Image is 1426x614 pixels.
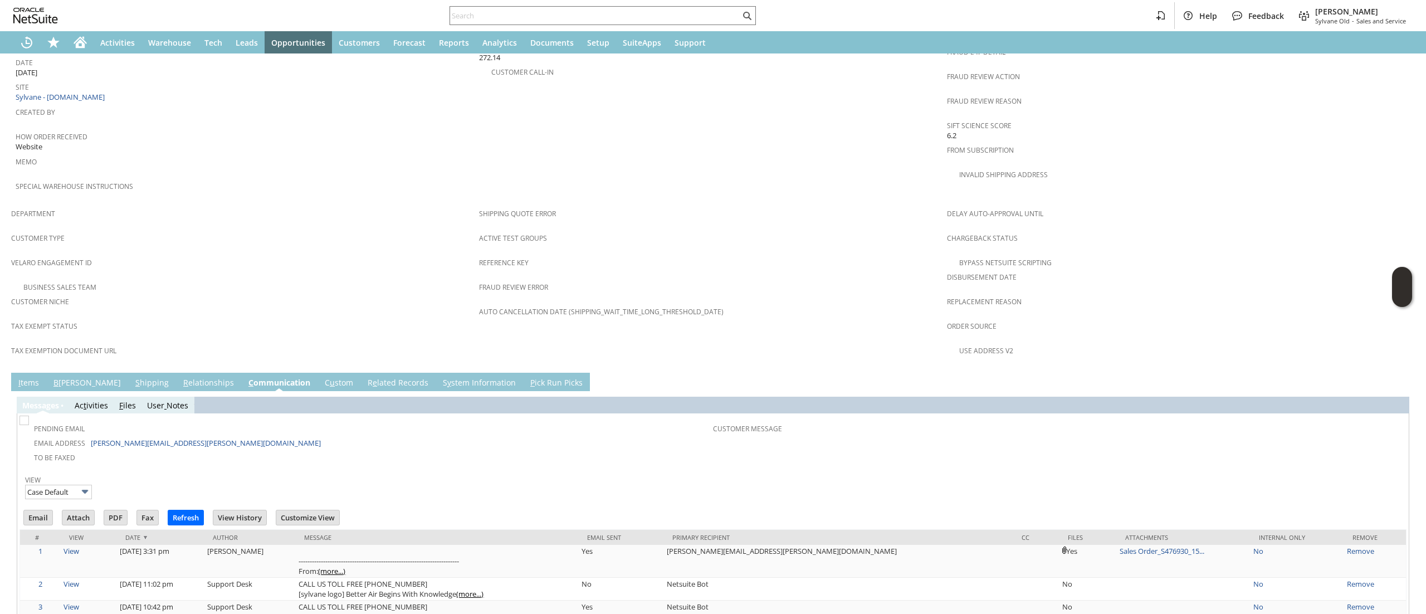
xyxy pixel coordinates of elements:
[104,510,127,525] input: PDF
[137,510,158,525] input: Fax
[1068,533,1108,542] div: Files
[34,438,85,448] a: Email Address
[204,545,296,578] td: [PERSON_NAME]
[11,233,65,243] a: Customer Type
[1352,533,1398,542] div: Remove
[38,602,42,612] a: 3
[713,424,782,433] a: Customer Message
[64,602,79,612] a: View
[18,377,21,388] span: I
[248,377,253,388] span: C
[20,36,33,49] svg: Recent Records
[322,377,356,389] a: Custom
[34,453,75,462] a: To Be Faxed
[16,67,37,78] span: [DATE]
[198,31,229,53] a: Tech
[13,31,40,53] a: Recent Records
[125,533,196,542] div: Date
[84,400,86,411] span: t
[1347,602,1374,612] a: Remove
[959,170,1048,179] a: Invalid Shipping Address
[94,31,141,53] a: Activities
[16,182,133,191] a: Special Warehouse Instructions
[38,546,42,556] a: 1
[25,485,92,499] input: Case Default
[1315,17,1350,25] span: Sylvane Old
[180,377,237,389] a: Relationships
[959,258,1052,267] a: Bypass NetSuite Scripting
[265,31,332,53] a: Opportunities
[16,377,42,389] a: Items
[1253,546,1263,556] a: No
[1059,578,1116,601] td: No
[1120,546,1204,556] a: Sales Order_S476930_15...
[16,142,42,152] span: Website
[947,272,1017,282] a: Disbursement Date
[1125,533,1242,542] div: Attachments
[1392,287,1412,308] span: Oracle Guided Learning Widget. To move around, please hold and drag
[947,297,1022,306] a: Replacement reason
[47,36,60,49] svg: Shortcuts
[271,37,325,48] span: Opportunities
[1347,546,1374,556] a: Remove
[62,510,94,525] input: Attach
[579,545,664,578] td: Yes
[530,37,574,48] span: Documents
[339,37,380,48] span: Customers
[51,377,124,389] a: B[PERSON_NAME]
[456,589,484,599] a: (more...)
[947,72,1020,81] a: Fraud Review Action
[16,82,29,92] a: Site
[16,157,37,167] a: Memo
[213,510,266,525] input: View History
[1315,6,1406,17] span: [PERSON_NAME]
[330,377,335,388] span: u
[133,377,172,389] a: Shipping
[1395,375,1408,388] a: Unrolled view on
[479,258,529,267] a: Reference Key
[75,400,108,411] a: Activities
[148,37,191,48] span: Warehouse
[147,400,188,411] a: UserNotes
[664,545,1014,578] td: [PERSON_NAME][EMAIL_ADDRESS][PERSON_NAME][DOMAIN_NAME]
[236,37,258,48] span: Leads
[393,37,426,48] span: Forecast
[587,37,609,48] span: Setup
[476,31,524,53] a: Analytics
[947,209,1043,218] a: Delay Auto-Approval Until
[672,533,1005,542] div: Primary Recipient
[100,37,135,48] span: Activities
[587,533,656,542] div: Email Sent
[53,377,58,388] span: B
[947,321,997,331] a: Order Source
[296,545,578,578] td: ------------------------------------------------------------------------ From:
[740,9,754,22] svg: Search
[1253,579,1263,589] a: No
[432,31,476,53] a: Reports
[1352,17,1354,25] span: -
[25,475,41,485] a: View
[119,400,123,411] span: F
[675,37,706,48] span: Support
[616,31,668,53] a: SuiteApps
[491,67,554,77] a: Customer Call-in
[46,400,51,411] span: g
[664,578,1014,601] td: Netsuite Bot
[74,36,87,49] svg: Home
[580,31,616,53] a: Setup
[246,377,313,389] a: Communication
[528,377,585,389] a: Pick Run Picks
[623,37,661,48] span: SuiteApps
[11,346,116,355] a: Tax Exemption Document URL
[229,31,265,53] a: Leads
[204,37,222,48] span: Tech
[11,321,77,331] a: Tax Exempt Status
[959,346,1013,355] a: Use Address V2
[119,400,136,411] a: Files
[947,145,1014,155] a: From Subscription
[365,377,431,389] a: Related Records
[947,96,1022,106] a: Fraud Review Reason
[579,578,664,601] td: No
[479,307,724,316] a: Auto Cancellation Date (shipping_wait_time_long_threshold_date)
[117,545,204,578] td: [DATE] 3:31 pm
